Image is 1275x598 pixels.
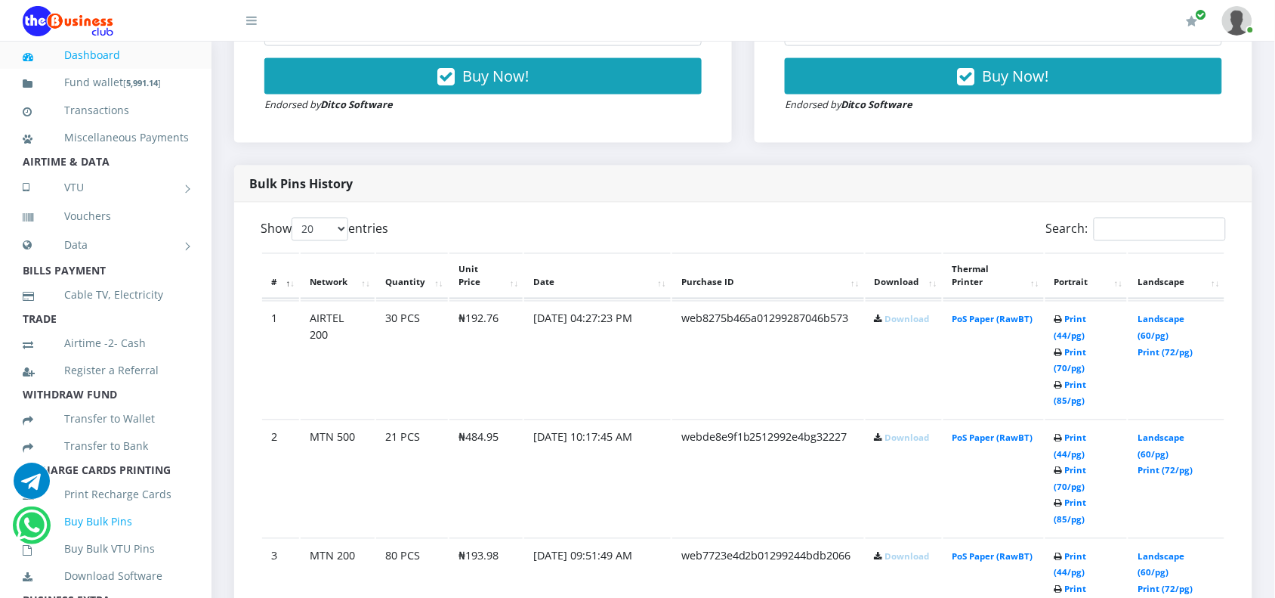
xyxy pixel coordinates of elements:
[841,98,913,111] strong: Ditco Software
[126,77,158,88] b: 5,991.14
[23,531,189,566] a: Buy Bulk VTU Pins
[1138,584,1193,595] a: Print (72/pg)
[885,314,930,325] a: Download
[14,474,50,499] a: Chat for support
[23,401,189,436] a: Transfer to Wallet
[301,420,375,537] td: MTN 500
[672,253,864,300] th: Purchase ID: activate to sort column ascending
[1054,465,1087,493] a: Print (70/pg)
[376,301,448,418] td: 30 PCS
[23,559,189,593] a: Download Software
[261,218,388,241] label: Show entries
[262,253,299,300] th: #: activate to sort column descending
[23,277,189,312] a: Cable TV, Electricity
[1138,314,1184,342] a: Landscape (60/pg)
[1196,9,1207,20] span: Renew/Upgrade Subscription
[1054,497,1087,525] a: Print (85/pg)
[866,253,942,300] th: Download: activate to sort column ascending
[1054,432,1087,460] a: Print (44/pg)
[1045,253,1128,300] th: Portrait: activate to sort column ascending
[785,58,1222,95] button: Buy Now!
[672,301,864,418] td: web8275b465a01299287046b573
[449,420,523,537] td: ₦484.95
[1138,465,1193,476] a: Print (72/pg)
[262,301,299,418] td: 1
[462,66,529,86] span: Buy Now!
[292,218,348,241] select: Showentries
[23,353,189,388] a: Register a Referral
[23,199,189,234] a: Vouchers
[1054,551,1087,579] a: Print (44/pg)
[23,6,113,36] img: Logo
[1222,6,1252,36] img: User
[23,169,189,206] a: VTU
[449,253,523,300] th: Unit Price: activate to sort column ascending
[262,420,299,537] td: 2
[23,429,189,463] a: Transfer to Bank
[264,98,393,111] small: Endorsed by
[23,226,189,264] a: Data
[264,58,702,95] button: Buy Now!
[1054,380,1087,407] a: Print (85/pg)
[376,253,448,300] th: Quantity: activate to sort column ascending
[320,98,393,111] strong: Ditco Software
[524,301,671,418] td: [DATE] 04:27:23 PM
[943,253,1044,300] th: Thermal Printer: activate to sort column ascending
[123,77,161,88] small: [ ]
[23,477,189,512] a: Print Recharge Cards
[1046,218,1226,241] label: Search:
[23,93,189,128] a: Transactions
[524,420,671,537] td: [DATE] 10:17:45 AM
[1094,218,1226,241] input: Search:
[524,253,671,300] th: Date: activate to sort column ascending
[23,65,189,101] a: Fund wallet[5,991.14]
[1138,551,1184,579] a: Landscape (60/pg)
[449,301,523,418] td: ₦192.76
[249,175,353,192] strong: Bulk Pins History
[1138,432,1184,460] a: Landscape (60/pg)
[301,253,375,300] th: Network: activate to sort column ascending
[983,66,1049,86] span: Buy Now!
[1054,314,1087,342] a: Print (44/pg)
[1128,253,1224,300] th: Landscape: activate to sort column ascending
[23,38,189,73] a: Dashboard
[1054,347,1087,375] a: Print (70/pg)
[301,301,375,418] td: AIRTEL 200
[952,314,1033,325] a: PoS Paper (RawBT)
[1187,15,1198,27] i: Renew/Upgrade Subscription
[785,98,913,111] small: Endorsed by
[885,551,930,562] a: Download
[952,551,1033,562] a: PoS Paper (RawBT)
[23,504,189,539] a: Buy Bulk Pins
[885,432,930,444] a: Download
[376,420,448,537] td: 21 PCS
[672,420,864,537] td: webde8e9f1b2512992e4bg32227
[23,120,189,155] a: Miscellaneous Payments
[23,326,189,361] a: Airtime -2- Cash
[1138,347,1193,358] a: Print (72/pg)
[16,519,47,544] a: Chat for support
[952,432,1033,444] a: PoS Paper (RawBT)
